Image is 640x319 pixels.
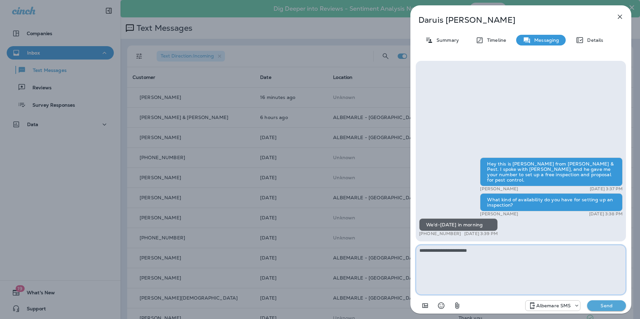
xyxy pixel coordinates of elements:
[464,231,498,236] p: [DATE] 3:39 PM
[590,186,623,192] p: [DATE] 3:37 PM
[419,231,461,236] p: [PHONE_NUMBER]
[480,186,518,192] p: [PERSON_NAME]
[592,303,621,309] p: Send
[589,211,623,217] p: [DATE] 3:38 PM
[434,299,448,312] button: Select an emoji
[433,37,459,43] p: Summary
[480,157,623,186] div: Hey this is [PERSON_NAME] from [PERSON_NAME] & Pest. I spoke with [PERSON_NAME], and he gave me y...
[531,37,559,43] p: Messaging
[480,193,623,211] div: What kind of availability do you have for setting up an inspection?
[587,300,626,311] button: Send
[484,37,506,43] p: Timeline
[419,218,498,231] div: We'd-[DATE] in morning
[418,299,432,312] button: Add in a premade template
[536,303,571,308] p: Albemare SMS
[480,211,518,217] p: [PERSON_NAME]
[526,302,580,310] div: +1 (252) 600-3555
[584,37,603,43] p: Details
[418,15,601,25] p: Daruis [PERSON_NAME]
